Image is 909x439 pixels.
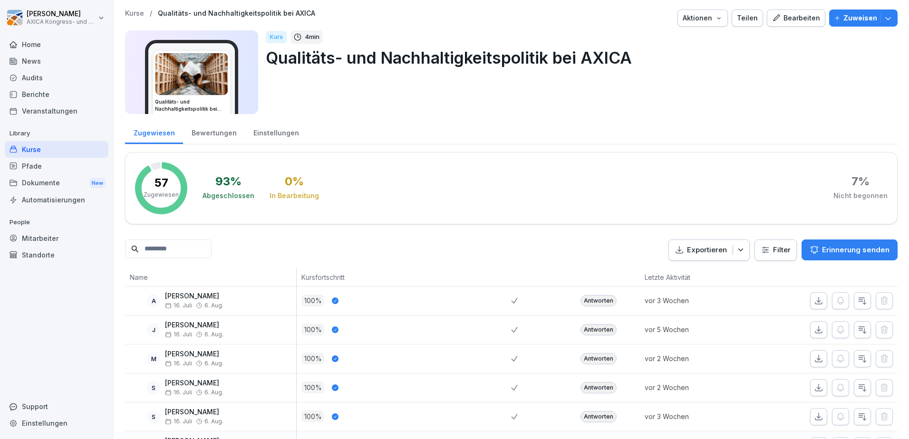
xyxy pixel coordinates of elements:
[147,294,160,307] div: A
[5,53,108,69] a: News
[305,32,319,42] p: 4 min
[27,10,96,18] p: [PERSON_NAME]
[5,126,108,141] p: Library
[165,379,223,387] p: [PERSON_NAME]
[301,272,506,282] p: Kursfortschritt
[155,177,168,189] p: 57
[183,120,245,144] a: Bewertungen
[165,360,192,367] span: 16. Juli
[5,191,108,208] a: Automatisierungen
[580,411,617,422] div: Antworten
[687,245,727,256] p: Exportieren
[155,53,228,95] img: r1d5yf18y2brqtocaitpazkm.png
[802,239,898,260] button: Erinnerung senden
[5,174,108,192] a: DokumenteNew
[204,360,223,367] span: 6. Aug.
[266,46,890,70] p: Qualitäts- und Nachhaltigkeitspolitik bei AXICA
[5,86,108,103] a: Berichte
[204,331,223,338] span: 6. Aug.
[165,408,223,416] p: [PERSON_NAME]
[147,381,160,394] div: S
[285,176,304,187] div: 0 %
[27,19,96,25] p: AXICA Kongress- und Tagungszentrum Pariser Platz 3 GmbH
[301,410,324,422] p: 100 %
[144,191,179,199] p: Zugewiesen
[155,98,228,113] h3: Qualitäts- und Nachhaltigkeitspolitik bei AXICA
[5,158,108,174] a: Pfade
[301,295,324,306] p: 100 %
[5,141,108,158] a: Kurse
[645,324,747,334] p: vor 5 Wochen
[580,295,617,306] div: Antworten
[245,120,307,144] a: Einstellungen
[158,10,315,18] a: Qualitäts- und Nachhaltigkeitspolitik bei AXICA
[737,13,758,23] div: Teilen
[165,331,192,338] span: 16. Juli
[732,10,763,27] button: Teilen
[270,191,319,200] div: In Bearbeitung
[829,10,898,27] button: Zuweisen
[5,398,108,415] div: Support
[301,324,324,335] p: 100 %
[130,272,291,282] p: Name
[204,389,223,396] span: 6. Aug.
[165,321,223,329] p: [PERSON_NAME]
[165,350,223,358] p: [PERSON_NAME]
[645,382,747,392] p: vor 2 Wochen
[580,353,617,364] div: Antworten
[5,36,108,53] a: Home
[125,10,144,18] a: Kurse
[822,245,890,255] p: Erinnerung senden
[767,10,825,27] button: Bearbeiten
[5,69,108,86] a: Audits
[204,418,223,425] span: 6. Aug.
[203,191,254,200] div: Abgeschlossen
[645,411,747,421] p: vor 3 Wochen
[165,389,192,396] span: 16. Juli
[772,13,820,23] div: Bearbeiten
[5,415,108,431] a: Einstellungen
[165,418,192,425] span: 16. Juli
[755,240,796,260] button: Filter
[147,323,160,336] div: J
[761,245,791,255] div: Filter
[677,10,728,27] button: Aktionen
[851,176,870,187] div: 7 %
[204,302,223,309] span: 6. Aug.
[5,215,108,230] p: People
[147,352,160,365] div: M
[843,13,877,23] p: Zuweisen
[645,353,747,363] p: vor 2 Wochen
[147,410,160,423] div: S
[301,353,324,364] p: 100 %
[150,10,152,18] p: /
[5,230,108,247] a: Mitarbeiter
[5,103,108,119] a: Veranstaltungen
[301,382,324,393] p: 100 %
[125,120,183,144] a: Zugewiesen
[89,178,106,189] div: New
[580,324,617,335] div: Antworten
[668,239,750,261] button: Exportieren
[645,272,743,282] p: Letzte Aktivität
[215,176,242,187] div: 93 %
[580,382,617,393] div: Antworten
[165,292,223,300] p: [PERSON_NAME]
[5,247,108,263] div: Standorte
[683,13,723,23] div: Aktionen
[165,302,192,309] span: 16. Juli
